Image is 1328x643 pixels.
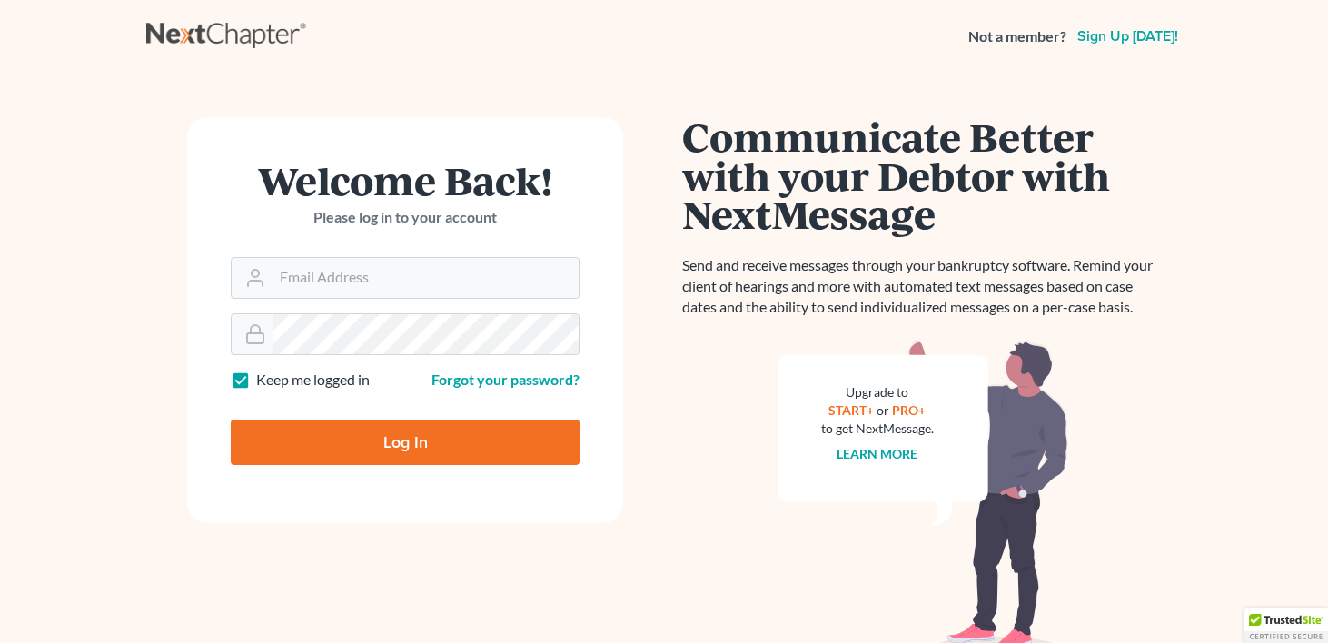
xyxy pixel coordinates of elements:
input: Email Address [273,258,579,298]
h1: Welcome Back! [231,161,580,200]
a: Learn more [837,446,918,461]
span: or [877,402,890,418]
a: PRO+ [893,402,927,418]
a: Forgot your password? [431,371,580,388]
strong: Not a member? [968,26,1066,47]
a: Sign up [DATE]! [1074,29,1182,44]
div: to get NextMessage. [821,420,934,438]
p: Please log in to your account [231,207,580,228]
div: Upgrade to [821,383,934,401]
label: Keep me logged in [256,370,370,391]
h1: Communicate Better with your Debtor with NextMessage [682,117,1164,233]
input: Log In [231,420,580,465]
p: Send and receive messages through your bankruptcy software. Remind your client of hearings and mo... [682,255,1164,318]
div: TrustedSite Certified [1244,608,1328,643]
a: START+ [829,402,875,418]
